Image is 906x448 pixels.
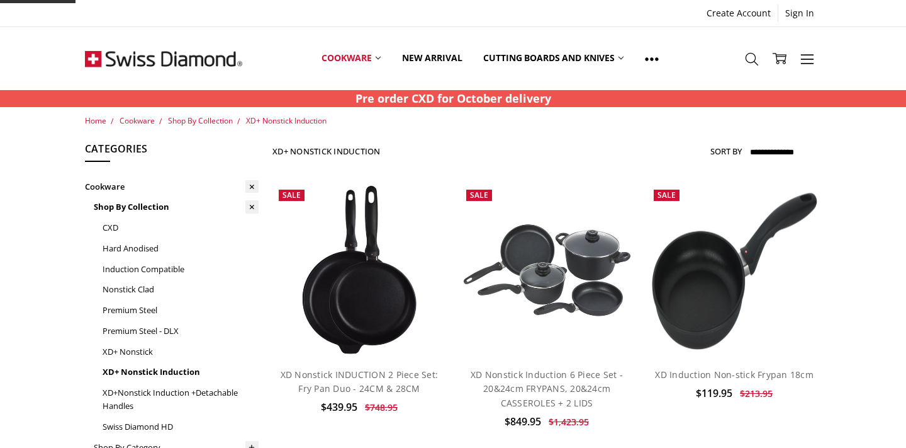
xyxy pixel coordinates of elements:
[696,386,732,400] span: $119.95
[85,115,106,126] a: Home
[103,300,259,321] a: Premium Steel
[655,369,814,381] a: XD Induction Non-stick Frypan 18cm
[299,183,419,357] img: XD Nonstick INDUCTION 2 Piece Set: Fry Pan Duo - 24CM & 28CM
[94,197,259,217] a: Shop By Collection
[471,369,623,409] a: XD Nonstick Induction 6 Piece Set - 20&24cm FRYPANS, 20&24cm CASSEROLES + 2 LIDS
[710,141,742,161] label: Sort By
[281,369,439,394] a: XD Nonstick INDUCTION 2 Piece Set: Fry Pan Duo - 24CM & 28CM
[549,416,589,428] span: $1,423.95
[700,4,778,22] a: Create Account
[505,415,541,428] span: $849.95
[470,190,488,200] span: Sale
[778,4,821,22] a: Sign In
[103,382,259,416] a: XD+Nonstick Induction +Detachable Handles
[634,30,669,87] a: Show All
[657,190,676,200] span: Sale
[365,401,398,413] span: $748.95
[120,115,155,126] a: Cookware
[272,146,381,156] h1: XD+ Nonstick Induction
[473,30,634,86] a: Cutting boards and knives
[647,183,821,357] img: XD Induction Non-stick Frypan 18cm
[460,183,634,357] a: XD Nonstick Induction 6 Piece Set - 20&24cm FRYPANS, 20&24cm CASSEROLES + 2 LIDS
[103,362,259,382] a: XD+ Nonstick Induction
[355,91,551,106] strong: Pre order CXD for October delivery
[282,190,301,200] span: Sale
[103,279,259,300] a: Nonstick Clad
[272,183,446,357] a: XD Nonstick INDUCTION 2 Piece Set: Fry Pan Duo - 24CM & 28CM
[311,30,391,86] a: Cookware
[85,141,259,163] h5: Categories
[103,238,259,259] a: Hard Anodised
[85,27,242,90] img: Free Shipping On Every Order
[85,176,259,197] a: Cookware
[103,217,259,238] a: CXD
[103,259,259,280] a: Induction Compatible
[460,221,634,319] img: XD Nonstick Induction 6 Piece Set - 20&24cm FRYPANS, 20&24cm CASSEROLES + 2 LIDS
[103,416,259,437] a: Swiss Diamond HD
[168,115,233,126] a: Shop By Collection
[740,388,773,399] span: $213.95
[321,400,357,414] span: $439.95
[103,321,259,342] a: Premium Steel - DLX
[103,342,259,362] a: XD+ Nonstick
[246,115,327,126] a: XD+ Nonstick Induction
[391,30,473,86] a: New arrival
